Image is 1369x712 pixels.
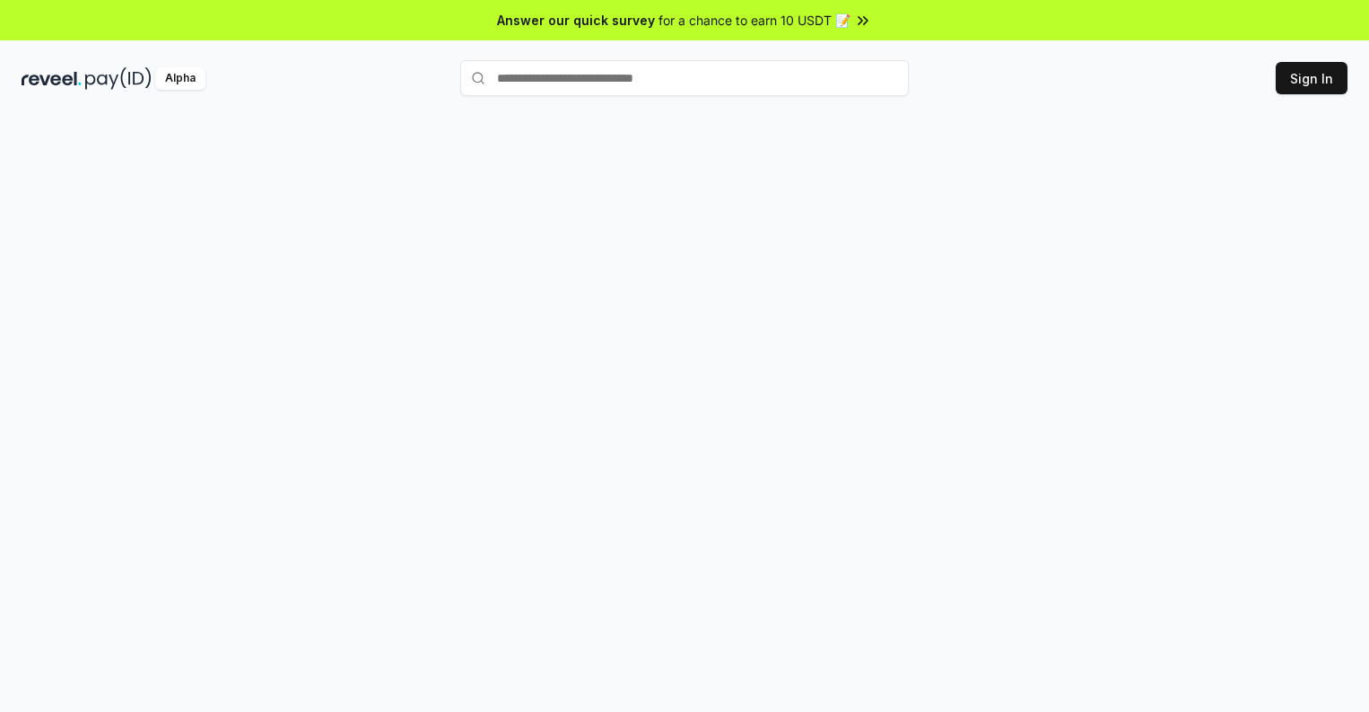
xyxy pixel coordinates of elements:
[1276,62,1347,94] button: Sign In
[22,67,82,90] img: reveel_dark
[497,11,655,30] span: Answer our quick survey
[658,11,850,30] span: for a chance to earn 10 USDT 📝
[85,67,152,90] img: pay_id
[155,67,205,90] div: Alpha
